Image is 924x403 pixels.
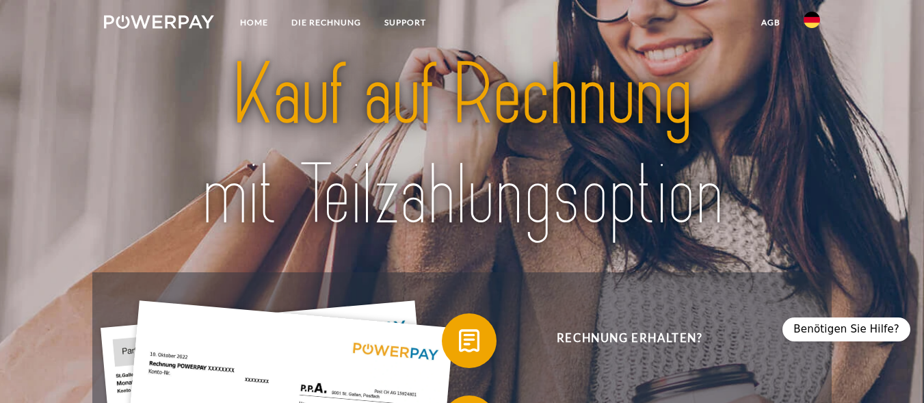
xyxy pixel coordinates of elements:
[452,324,486,358] img: qb_bill.svg
[228,10,280,35] a: Home
[140,40,785,251] img: title-powerpay_de.svg
[373,10,438,35] a: SUPPORT
[804,12,820,28] img: de
[280,10,373,35] a: DIE RECHNUNG
[462,313,797,368] span: Rechnung erhalten?
[782,317,910,341] div: Benötigen Sie Hilfe?
[104,15,214,29] img: logo-powerpay-white.svg
[750,10,792,35] a: agb
[442,313,797,368] button: Rechnung erhalten?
